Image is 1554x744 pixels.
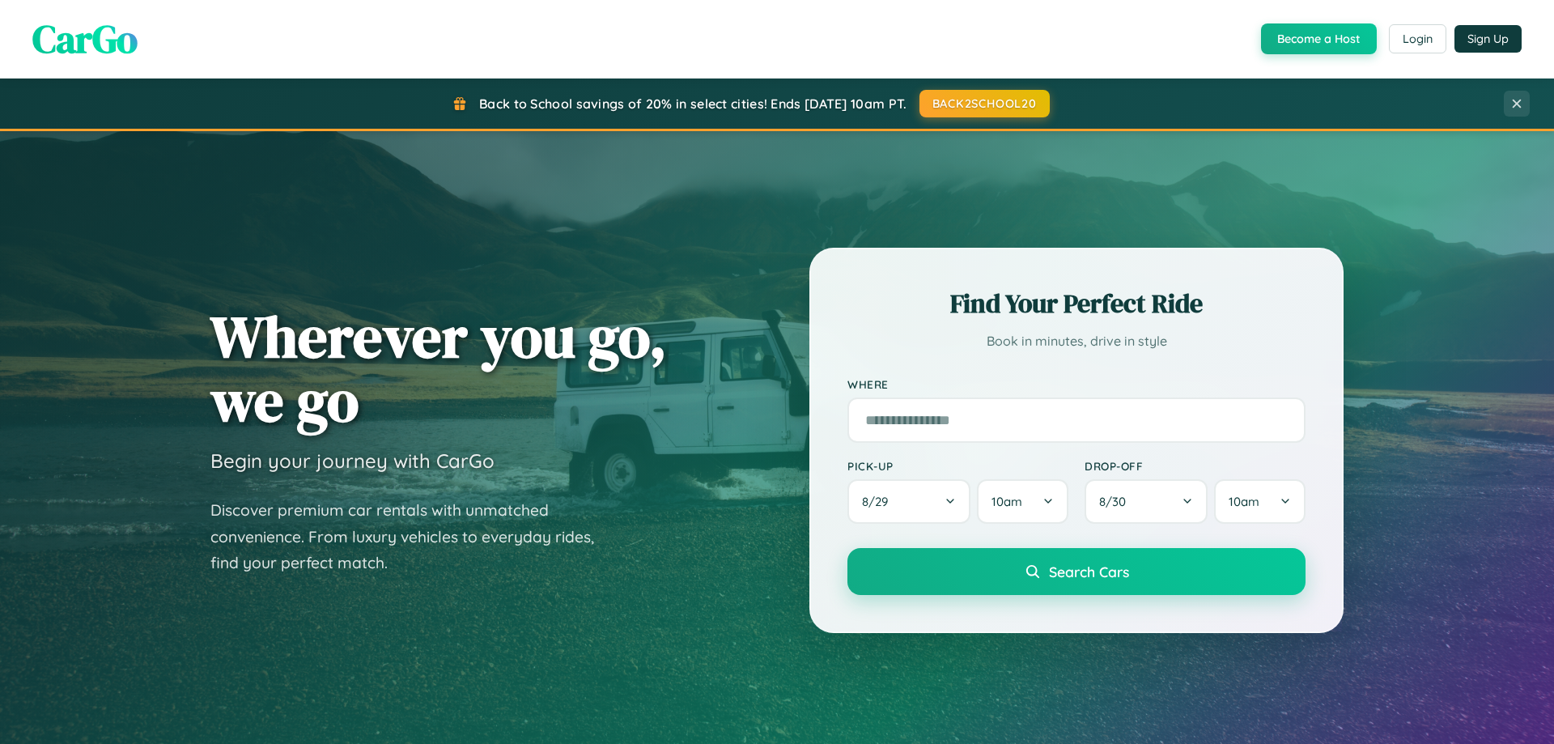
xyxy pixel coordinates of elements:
p: Book in minutes, drive in style [847,329,1306,353]
button: BACK2SCHOOL20 [919,90,1050,117]
label: Pick-up [847,459,1068,473]
span: 8 / 29 [862,494,896,509]
button: Become a Host [1261,23,1377,54]
span: CarGo [32,12,138,66]
span: Back to School savings of 20% in select cities! Ends [DATE] 10am PT. [479,96,906,112]
button: Login [1389,24,1446,53]
button: 8/29 [847,479,970,524]
label: Where [847,377,1306,391]
span: 8 / 30 [1099,494,1134,509]
button: 10am [977,479,1068,524]
button: 8/30 [1085,479,1208,524]
label: Drop-off [1085,459,1306,473]
span: 10am [991,494,1022,509]
h1: Wherever you go, we go [210,304,667,432]
span: Search Cars [1049,563,1129,580]
p: Discover premium car rentals with unmatched convenience. From luxury vehicles to everyday rides, ... [210,497,615,576]
button: Search Cars [847,548,1306,595]
button: Sign Up [1454,25,1522,53]
button: 10am [1214,479,1306,524]
h2: Find Your Perfect Ride [847,286,1306,321]
h3: Begin your journey with CarGo [210,449,495,473]
span: 10am [1229,494,1259,509]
